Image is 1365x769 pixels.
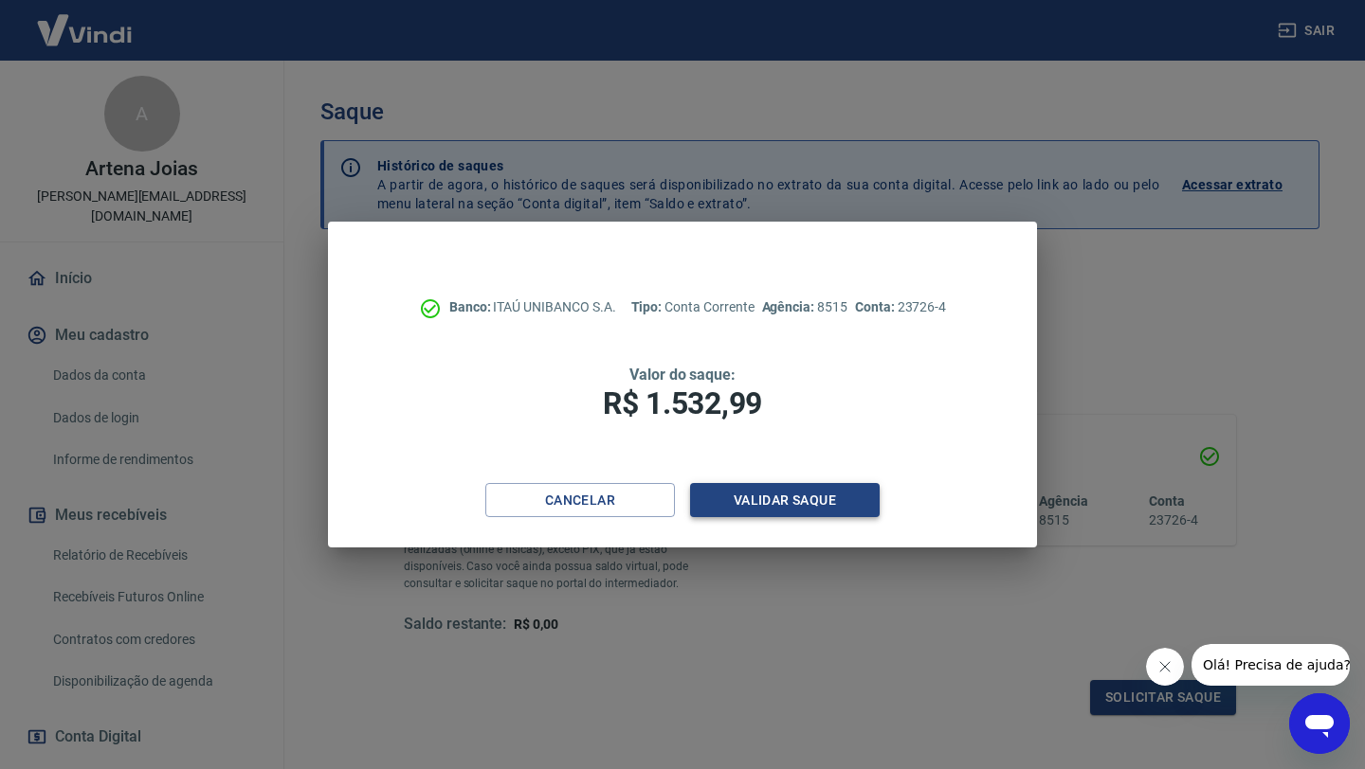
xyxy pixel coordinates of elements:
[1146,648,1184,686] iframe: Fechar mensagem
[449,299,494,314] span: Banco:
[1192,644,1350,686] iframe: Mensagem da empresa
[449,297,616,317] p: ITAÚ UNIBANCO S.A.
[762,299,818,314] span: Agência:
[631,299,665,314] span: Tipo:
[629,366,736,384] span: Valor do saque:
[1289,693,1350,754] iframe: Botão para abrir a janela de mensagens
[855,297,946,317] p: 23726-4
[855,299,898,314] span: Conta:
[690,483,880,518] button: Validar saque
[11,13,159,28] span: Olá! Precisa de ajuda?
[631,297,755,317] p: Conta Corrente
[762,297,847,317] p: 8515
[603,385,762,421] span: R$ 1.532,99
[485,483,675,518] button: Cancelar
